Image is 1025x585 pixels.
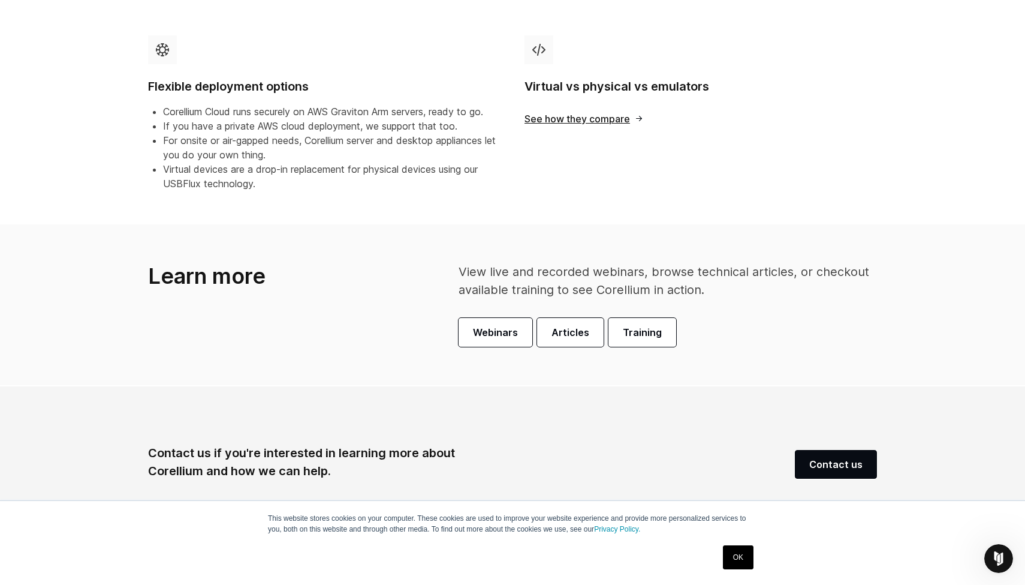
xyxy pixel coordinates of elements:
h4: Flexible deployment options [148,79,501,95]
a: Privacy Policy. [594,525,640,533]
span: Webinars [473,325,518,340]
h3: Learn more [148,263,392,290]
span: View live and recorded webinars, browse technical articles, or checkout available training to see... [459,265,869,297]
span: See how they compare [524,114,644,124]
a: Webinars [459,318,532,347]
li: Virtual devices are a drop-in replacement for physical devices using our USBFlux technology. [163,162,501,191]
span: Training [623,325,662,340]
a: Contact us [795,450,877,479]
p: This website stores cookies on your computer. These cookies are used to improve your website expe... [268,513,757,535]
a: OK [723,545,753,569]
li: If you have a private AWS cloud deployment, we support that too. [163,119,501,133]
a: Virtual vs physical vs emulators See how they compare [512,26,889,210]
span: Articles [551,325,589,340]
h4: Virtual vs physical vs emulators [524,79,877,95]
li: For onsite or air-gapped needs, Corellium server and desktop appliances let you do your own thing. [163,133,501,162]
li: Corellium Cloud runs securely on AWS Graviton Arm servers, ready to go. [163,104,501,119]
a: Training [608,318,676,347]
iframe: Intercom live chat [984,544,1013,573]
div: Contact us if you're interested in learning more about Corellium and how we can help. [148,444,455,480]
a: Articles [537,318,604,347]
